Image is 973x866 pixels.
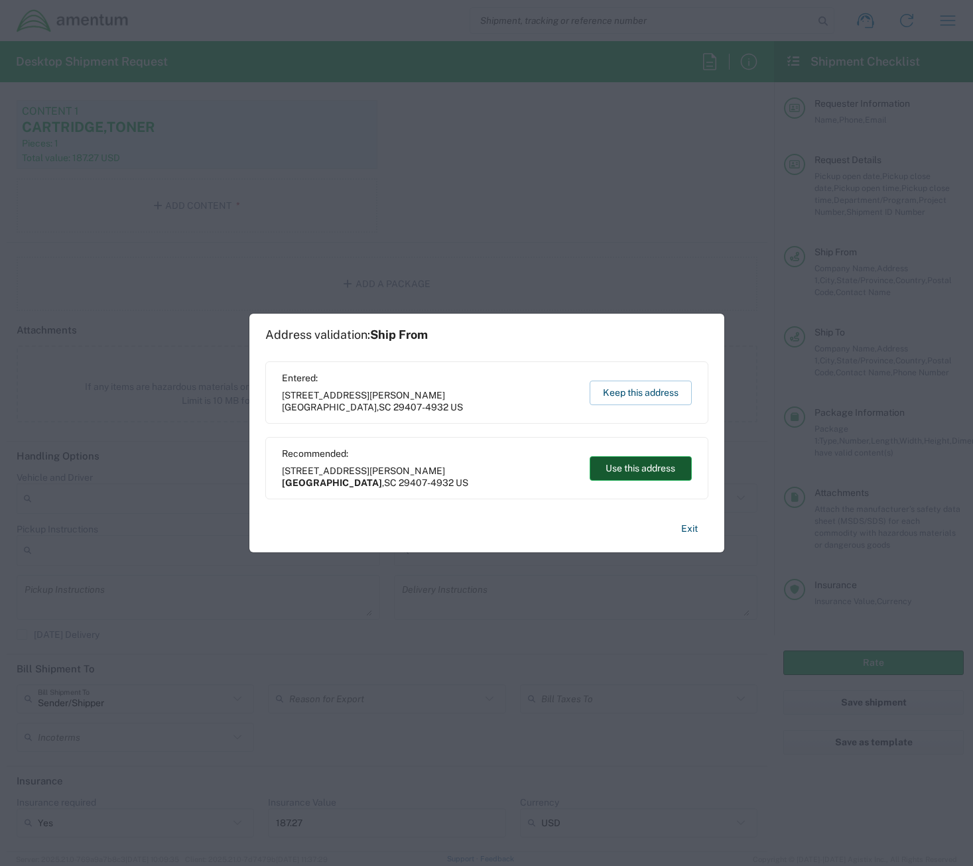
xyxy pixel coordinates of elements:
span: 29407-4932 [393,402,448,412]
button: Keep this address [590,381,692,405]
span: SC [384,477,397,488]
span: [GEOGRAPHIC_DATA] [282,477,382,488]
span: US [456,477,468,488]
span: 29407-4932 [399,477,454,488]
button: Exit [671,517,708,540]
span: [STREET_ADDRESS][PERSON_NAME] , [282,465,577,489]
span: Ship From [370,328,428,341]
span: [GEOGRAPHIC_DATA] [282,402,377,412]
span: SC [379,402,391,412]
h1: Address validation: [265,328,428,342]
span: Recommended: [282,448,577,460]
span: Entered: [282,372,577,384]
span: [STREET_ADDRESS][PERSON_NAME] , [282,389,577,413]
span: US [450,402,463,412]
button: Use this address [590,456,692,481]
